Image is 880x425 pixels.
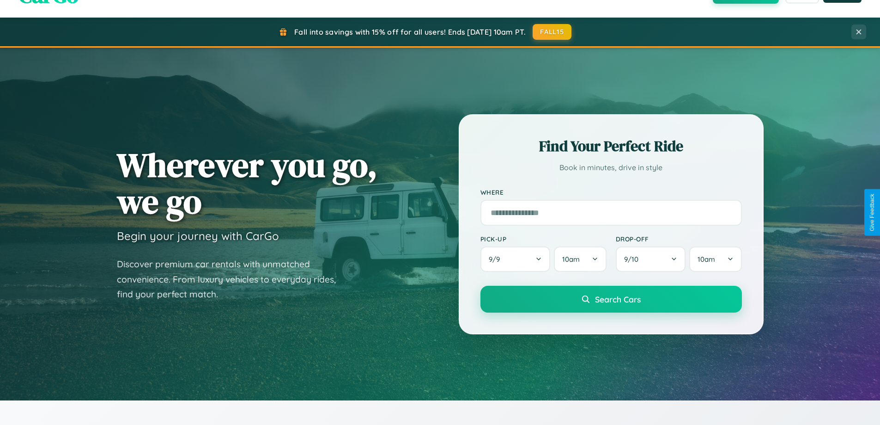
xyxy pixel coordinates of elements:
span: 9 / 10 [624,255,643,264]
button: 10am [689,246,741,272]
label: Pick-up [480,235,607,243]
button: Search Cars [480,286,742,313]
p: Book in minutes, drive in style [480,161,742,174]
span: 10am [698,255,715,264]
h2: Find Your Perfect Ride [480,136,742,156]
button: FALL15 [533,24,571,40]
label: Drop-off [616,235,742,243]
label: Where [480,188,742,196]
button: 10am [554,246,606,272]
span: 10am [562,255,580,264]
div: Give Feedback [869,194,875,231]
button: 9/10 [616,246,686,272]
button: 9/9 [480,246,551,272]
h1: Wherever you go, we go [117,147,377,220]
p: Discover premium car rentals with unmatched convenience. From luxury vehicles to everyday rides, ... [117,257,348,302]
span: Search Cars [595,294,641,304]
span: Fall into savings with 15% off for all users! Ends [DATE] 10am PT. [294,27,526,37]
h3: Begin your journey with CarGo [117,229,279,243]
span: 9 / 9 [489,255,504,264]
